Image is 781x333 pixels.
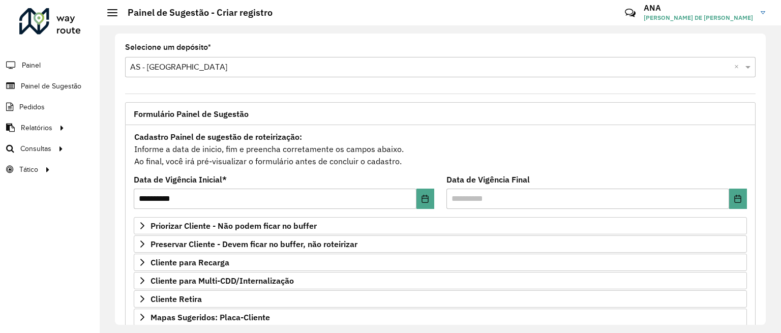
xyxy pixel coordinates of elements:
[19,102,45,112] span: Pedidos
[151,240,357,248] span: Preservar Cliente - Devem ficar no buffer, não roteirizar
[151,295,202,303] span: Cliente Retira
[151,277,294,285] span: Cliente para Multi-CDD/Internalização
[644,3,753,13] h3: ANA
[134,272,747,289] a: Cliente para Multi-CDD/Internalização
[416,189,434,209] button: Choose Date
[134,110,249,118] span: Formulário Painel de Sugestão
[619,2,641,24] a: Contato Rápido
[134,254,747,271] a: Cliente para Recarga
[19,164,38,175] span: Tático
[134,309,747,326] a: Mapas Sugeridos: Placa-Cliente
[151,313,270,321] span: Mapas Sugeridos: Placa-Cliente
[134,173,227,186] label: Data de Vigência Inicial
[446,173,530,186] label: Data de Vigência Final
[134,235,747,253] a: Preservar Cliente - Devem ficar no buffer, não roteirizar
[22,60,41,71] span: Painel
[134,132,302,142] strong: Cadastro Painel de sugestão de roteirização:
[20,143,51,154] span: Consultas
[734,61,743,73] span: Clear all
[21,123,52,133] span: Relatórios
[134,290,747,308] a: Cliente Retira
[117,7,273,18] h2: Painel de Sugestão - Criar registro
[729,189,747,209] button: Choose Date
[134,130,747,168] div: Informe a data de inicio, fim e preencha corretamente os campos abaixo. Ao final, você irá pré-vi...
[644,13,753,22] span: [PERSON_NAME] DE [PERSON_NAME]
[151,222,317,230] span: Priorizar Cliente - Não podem ficar no buffer
[125,41,211,53] label: Selecione um depósito
[21,81,81,92] span: Painel de Sugestão
[151,258,229,266] span: Cliente para Recarga
[134,217,747,234] a: Priorizar Cliente - Não podem ficar no buffer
